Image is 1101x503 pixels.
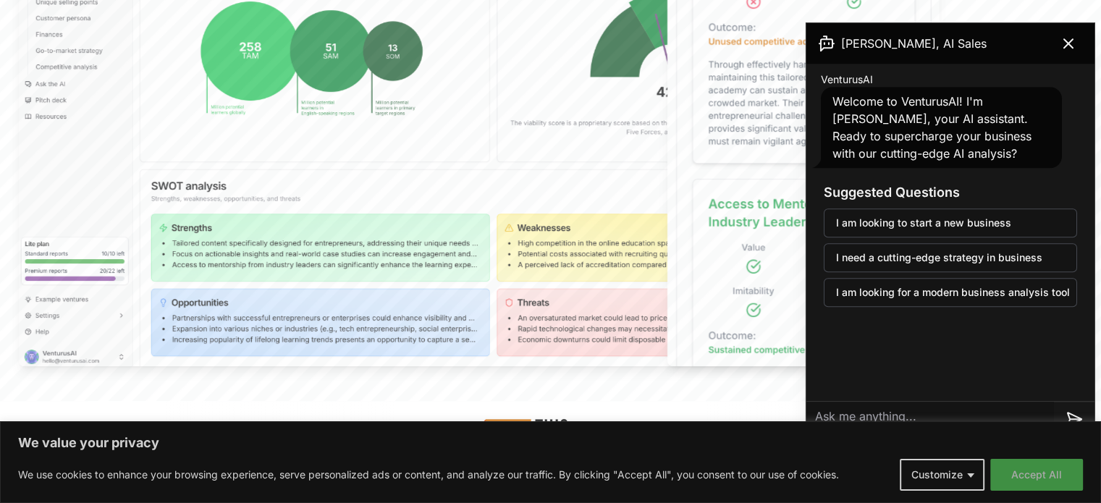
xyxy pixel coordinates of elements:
span: [PERSON_NAME], AI Sales [841,35,987,52]
img: Product Hunt [93,407,300,499]
button: I am looking to start a new business [824,208,1077,237]
button: Accept All [990,459,1083,491]
button: I need a cutting-edge strategy in business [824,243,1077,272]
span: VenturusAI [821,72,873,87]
h3: Suggested Questions [824,182,1077,203]
p: We use cookies to enhance your browsing experience, serve personalized ads or content, and analyz... [18,466,839,483]
span: Welcome to VenturusAI! I'm [PERSON_NAME], your AI assistant. Ready to supercharge your business w... [832,94,1032,161]
img: This Week in Startups [453,407,630,499]
button: Customize [900,459,984,491]
button: I am looking for a modern business analysis tool [824,278,1077,307]
p: We value your privacy [18,434,1083,452]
